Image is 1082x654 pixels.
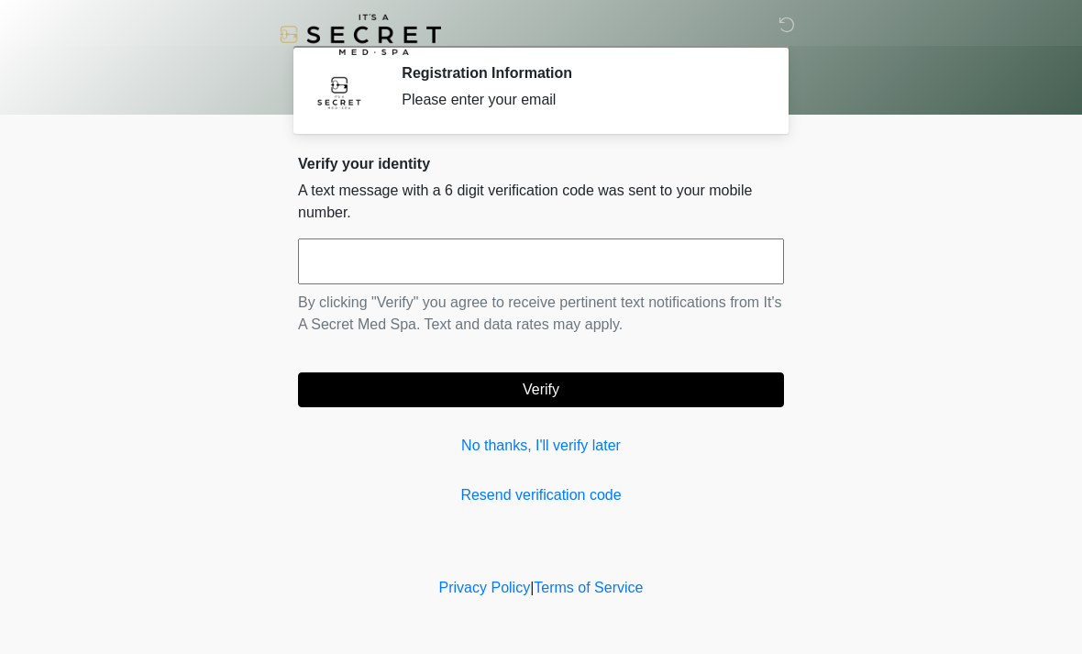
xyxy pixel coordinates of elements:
[298,292,784,336] p: By clicking "Verify" you agree to receive pertinent text notifications from It's A Secret Med Spa...
[298,435,784,457] a: No thanks, I'll verify later
[298,180,784,224] p: A text message with a 6 digit verification code was sent to your mobile number.
[534,580,643,595] a: Terms of Service
[402,64,756,82] h2: Registration Information
[280,14,441,55] img: It's A Secret Med Spa Logo
[298,484,784,506] a: Resend verification code
[439,580,531,595] a: Privacy Policy
[402,89,756,111] div: Please enter your email
[298,372,784,407] button: Verify
[312,64,367,119] img: Agent Avatar
[530,580,534,595] a: |
[298,155,784,172] h2: Verify your identity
